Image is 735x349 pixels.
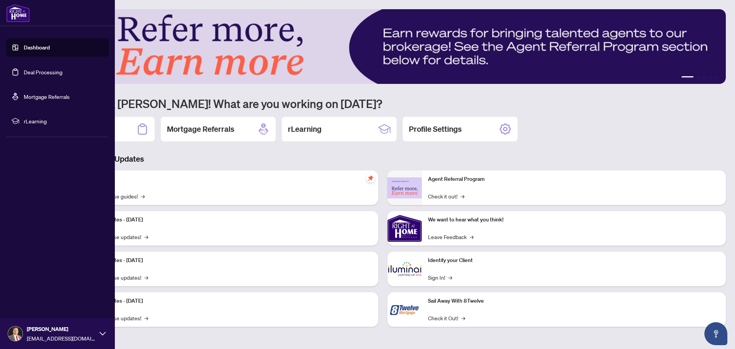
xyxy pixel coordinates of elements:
h2: rLearning [288,124,322,134]
a: Deal Processing [24,69,62,75]
a: Check it Out!→ [428,314,465,322]
h2: Profile Settings [409,124,462,134]
button: 2 [697,76,700,79]
a: Check it out!→ [428,192,464,200]
p: Self-Help [80,175,372,184]
h1: Welcome back [PERSON_NAME]! What are you working on [DATE]? [40,96,726,111]
span: [PERSON_NAME] [27,325,96,333]
p: Platform Updates - [DATE] [80,256,372,265]
a: Dashboard [24,44,50,51]
button: Open asap [704,322,727,345]
span: [EMAIL_ADDRESS][DOMAIN_NAME] [27,334,96,342]
p: Agent Referral Program [428,175,720,184]
p: We want to hear what you think! [428,216,720,224]
button: 3 [703,76,706,79]
span: → [141,192,145,200]
img: Sail Away With 8Twelve [387,292,422,327]
span: rLearning [24,117,103,125]
img: Identify your Client [387,252,422,286]
img: logo [6,4,30,22]
p: Identify your Client [428,256,720,265]
p: Platform Updates - [DATE] [80,297,372,305]
span: → [448,273,452,282]
img: Slide 0 [40,9,726,84]
a: Sign In!→ [428,273,452,282]
img: Profile Icon [8,326,23,341]
button: 5 [715,76,718,79]
p: Sail Away With 8Twelve [428,297,720,305]
span: → [461,314,465,322]
h3: Brokerage & Industry Updates [40,154,726,164]
a: Mortgage Referrals [24,93,70,100]
span: → [470,233,474,241]
span: pushpin [366,174,375,183]
span: → [461,192,464,200]
p: Platform Updates - [DATE] [80,216,372,224]
img: Agent Referral Program [387,177,422,198]
h2: Mortgage Referrals [167,124,234,134]
span: → [144,233,148,241]
a: Leave Feedback→ [428,233,474,241]
button: 1 [681,76,694,79]
span: → [144,273,148,282]
img: We want to hear what you think! [387,211,422,246]
button: 4 [709,76,712,79]
span: → [144,314,148,322]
